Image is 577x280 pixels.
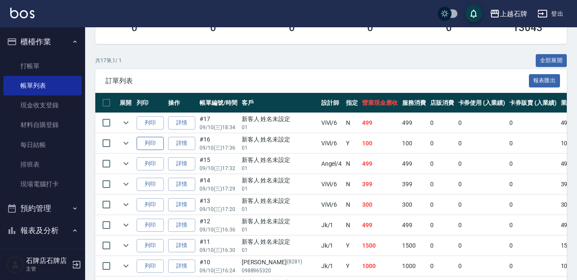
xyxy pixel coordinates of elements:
[120,157,132,170] button: expand row
[242,217,317,226] div: 新客人 姓名未設定
[344,174,360,194] td: N
[500,9,527,19] div: 上越石牌
[289,22,295,34] h3: 0
[456,133,508,153] td: 0
[529,76,560,84] a: 報表匯出
[166,93,197,113] th: 操作
[344,256,360,276] td: Y
[197,215,240,235] td: #12
[168,157,195,170] a: 詳情
[534,6,567,22] button: 登出
[242,196,317,205] div: 新客人 姓名未設定
[200,165,237,172] p: 09/10 (三) 17:32
[120,239,132,252] button: expand row
[120,116,132,129] button: expand row
[242,237,317,246] div: 新客人 姓名未設定
[319,174,344,194] td: ViVi /6
[456,256,508,276] td: 0
[242,144,317,152] p: 01
[428,174,456,194] td: 0
[456,236,508,256] td: 0
[168,219,195,232] a: 詳情
[319,195,344,215] td: ViVi /6
[242,226,317,234] p: 01
[456,174,508,194] td: 0
[360,93,400,113] th: 營業現金應收
[344,113,360,133] td: N
[137,178,164,191] button: 列印
[456,215,508,235] td: 0
[507,215,559,235] td: 0
[106,77,529,85] span: 訂單列表
[137,157,164,170] button: 列印
[3,197,82,219] button: 預約管理
[360,154,400,174] td: 499
[428,133,456,153] td: 0
[10,8,34,18] img: Logo
[319,113,344,133] td: ViVi /6
[428,236,456,256] td: 0
[120,260,132,272] button: expand row
[507,256,559,276] td: 0
[400,113,428,133] td: 499
[242,176,317,185] div: 新客人 姓名未設定
[400,133,428,153] td: 100
[360,195,400,215] td: 300
[428,93,456,113] th: 店販消費
[168,116,195,130] a: 詳情
[428,256,456,276] td: 0
[197,236,240,256] td: #11
[367,22,373,34] h3: 0
[529,74,560,87] button: 報表匯出
[197,113,240,133] td: #17
[137,137,164,150] button: 列印
[168,178,195,191] a: 詳情
[3,155,82,174] a: 排班表
[507,93,559,113] th: 卡券販賣 (入業績)
[400,236,428,256] td: 1500
[120,198,132,211] button: expand row
[400,154,428,174] td: 499
[200,144,237,152] p: 09/10 (三) 17:36
[134,93,166,113] th: 列印
[197,256,240,276] td: #10
[240,93,319,113] th: 客戶
[536,54,567,67] button: 全部展開
[3,76,82,95] a: 帳單列表
[200,246,237,254] p: 09/10 (三) 16:30
[344,154,360,174] td: N
[344,93,360,113] th: 指定
[117,93,134,113] th: 展開
[242,258,317,267] div: [PERSON_NAME]
[120,178,132,191] button: expand row
[168,198,195,211] a: 詳情
[344,133,360,153] td: Y
[242,135,317,144] div: 新客人 姓名未設定
[197,133,240,153] td: #16
[465,5,482,22] button: save
[344,195,360,215] td: N
[456,195,508,215] td: 0
[242,205,317,213] p: 01
[200,267,237,274] p: 09/10 (三) 16:24
[456,154,508,174] td: 0
[507,195,559,215] td: 0
[168,137,195,150] a: 詳情
[3,135,82,155] a: 每日結帳
[200,226,237,234] p: 09/10 (三) 16:36
[507,236,559,256] td: 0
[200,124,237,131] p: 09/10 (三) 18:34
[137,219,164,232] button: 列印
[3,245,82,264] a: 報表目錄
[360,133,400,153] td: 100
[456,93,508,113] th: 卡券使用 (入業績)
[137,239,164,252] button: 列印
[428,154,456,174] td: 0
[7,256,24,273] img: Person
[137,260,164,273] button: 列印
[428,113,456,133] td: 0
[287,258,302,267] p: (8281)
[168,239,195,252] a: 詳情
[400,256,428,276] td: 1000
[120,219,132,231] button: expand row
